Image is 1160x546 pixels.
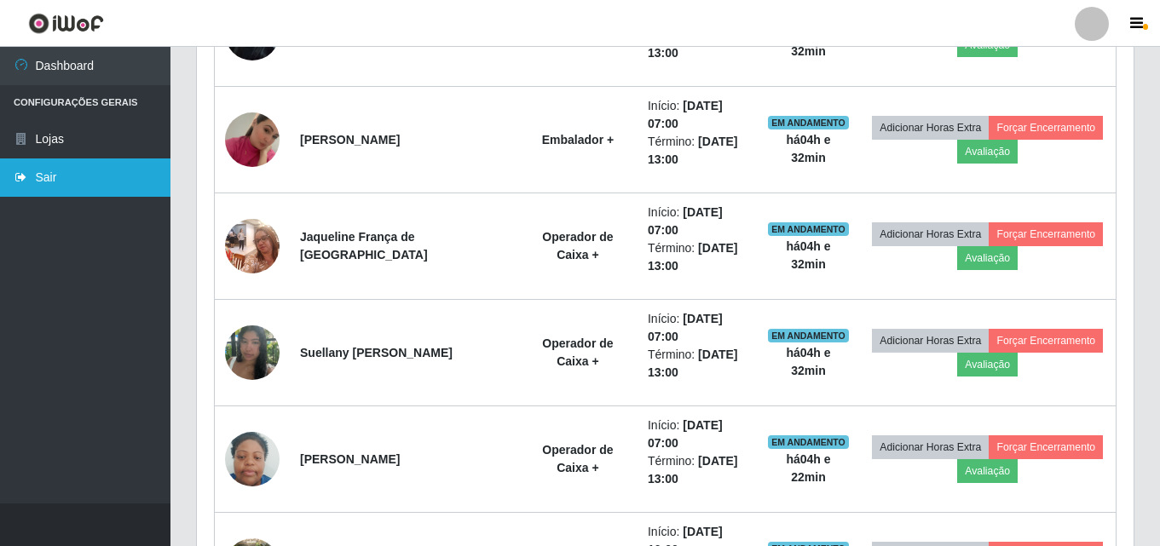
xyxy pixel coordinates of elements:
[786,452,830,484] strong: há 04 h e 22 min
[542,133,614,147] strong: Embalador +
[648,205,723,237] time: [DATE] 07:00
[989,222,1103,246] button: Forçar Encerramento
[872,222,989,246] button: Adicionar Horas Extra
[648,97,747,133] li: Início:
[786,239,830,271] strong: há 04 h e 32 min
[768,435,849,449] span: EM ANDAMENTO
[648,452,747,488] li: Término:
[786,346,830,377] strong: há 04 h e 32 min
[989,116,1103,140] button: Forçar Encerramento
[957,459,1018,483] button: Avaliação
[542,230,613,262] strong: Operador de Caixa +
[300,230,428,262] strong: Jaqueline França de [GEOGRAPHIC_DATA]
[872,329,989,353] button: Adicionar Horas Extra
[786,133,830,164] strong: há 04 h e 32 min
[957,140,1018,164] button: Avaliação
[300,133,400,147] strong: [PERSON_NAME]
[768,116,849,129] span: EM ANDAMENTO
[648,418,723,450] time: [DATE] 07:00
[648,417,747,452] li: Início:
[872,116,989,140] button: Adicionar Horas Extra
[648,346,747,382] li: Término:
[648,133,747,169] li: Término:
[225,91,280,188] img: 1741890042510.jpeg
[989,329,1103,353] button: Forçar Encerramento
[542,336,613,368] strong: Operador de Caixa +
[225,304,280,401] img: 1748792346942.jpeg
[648,99,723,130] time: [DATE] 07:00
[648,310,747,346] li: Início:
[957,353,1018,376] button: Avaliação
[768,329,849,342] span: EM ANDAMENTO
[300,452,400,466] strong: [PERSON_NAME]
[648,239,747,275] li: Término:
[648,312,723,343] time: [DATE] 07:00
[989,435,1103,459] button: Forçar Encerramento
[648,204,747,239] li: Início:
[225,210,280,282] img: 1735572424201.jpeg
[957,246,1018,270] button: Avaliação
[768,222,849,236] span: EM ANDAMENTO
[225,423,280,496] img: 1709225632480.jpeg
[28,13,104,34] img: CoreUI Logo
[542,443,613,474] strong: Operador de Caixa +
[786,26,830,58] strong: há 04 h e 32 min
[872,435,989,459] button: Adicionar Horas Extra
[300,346,453,359] strong: Suellany [PERSON_NAME]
